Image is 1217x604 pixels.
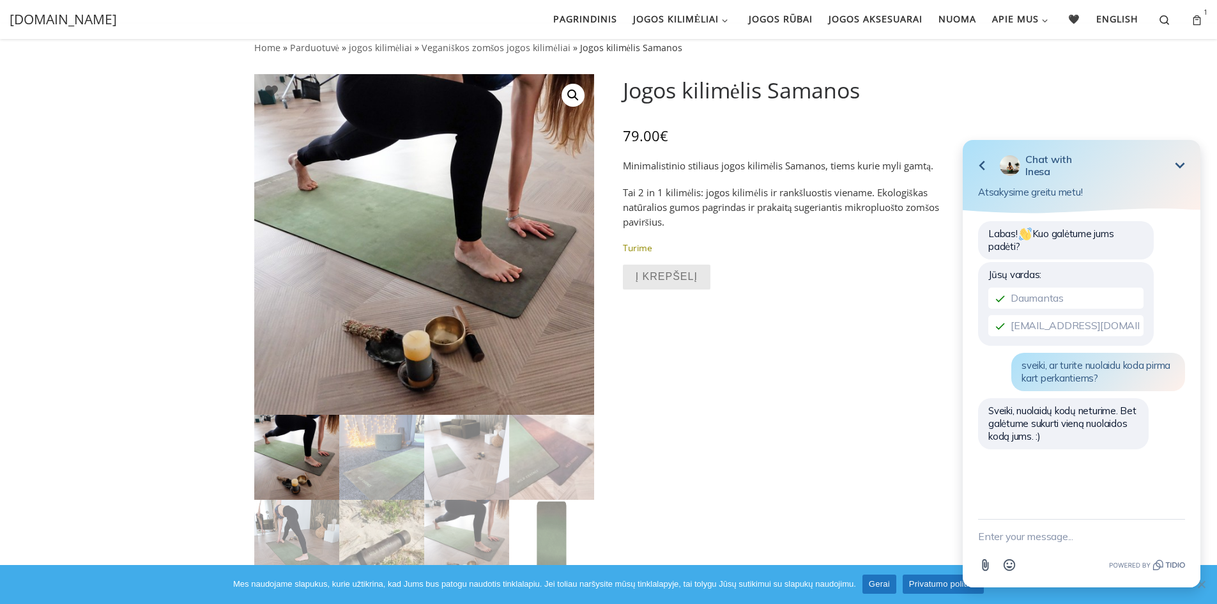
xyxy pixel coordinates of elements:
a: English [1092,6,1143,33]
span: Nuoma [938,6,976,29]
span: » [573,42,578,54]
span: » [342,42,346,54]
a: View full-screen image gallery [562,84,585,107]
p: Turime [623,241,963,254]
img: jogos kilimelis [254,500,339,585]
a: Pagrindinis [549,6,621,33]
iframe: Tidio Chat [946,127,1217,604]
span: » [283,42,287,54]
img: jogos kilimelis [339,415,424,500]
span: Jogos rūbai [749,6,813,29]
span: 🖤 [1068,6,1080,29]
img: jogos kilimelis [424,415,509,500]
span: English [1096,6,1138,29]
a: [DOMAIN_NAME] [10,10,117,30]
a: Jogos aksesuarai [824,6,926,33]
p: Tai 2 in 1 kilimėlis: jogos kilimėlis ir rankšluostis viename. Ekologiškas natūralios gumos pagri... [623,185,963,230]
bdi: 79.00 [623,126,668,145]
a: Gerai [862,575,896,594]
a: Veganiškos zomšos jogos kilimėliai [422,42,570,54]
img: jogos kilimelis [509,500,594,585]
img: jogos kilimelis [509,415,594,500]
span: Pagrindinis [553,6,617,29]
span: Jogos aksesuarai [829,6,922,29]
h1: Jogos kilimėlis Samanos [623,74,963,107]
span: » [415,42,419,54]
p: Minimalistinio stiliaus jogos kilimėlis Samanos, tiems kurie myli gamtą. [623,159,963,173]
img: jogos kilimelis [254,415,339,500]
img: jogos kilimelis [424,500,509,585]
a: Parduotuvė [290,42,339,54]
img: zalias jogos kilimelis [339,500,424,585]
span: Jogos kilimėlis Samanos [580,42,682,54]
a: 🖤 [1064,6,1085,33]
a: Jogos rūbai [744,6,816,33]
sup: 1 [1204,12,1207,27]
span: € [660,126,668,145]
a: Privatumo politika [903,575,984,594]
span: Jogos kilimėliai [633,6,719,29]
span: Apie mus [992,6,1039,29]
button: Į krepšelį [623,265,710,290]
a: Nuoma [934,6,980,33]
a: Home [254,42,280,54]
span: Mes naudojame slapukus, kurie užtikrina, kad Jums bus patogu naudotis tinklalapiu. Jei toliau nar... [233,578,856,591]
a: Jogos kilimėliai [629,6,736,33]
a: jogos kilimėliai [349,42,412,54]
